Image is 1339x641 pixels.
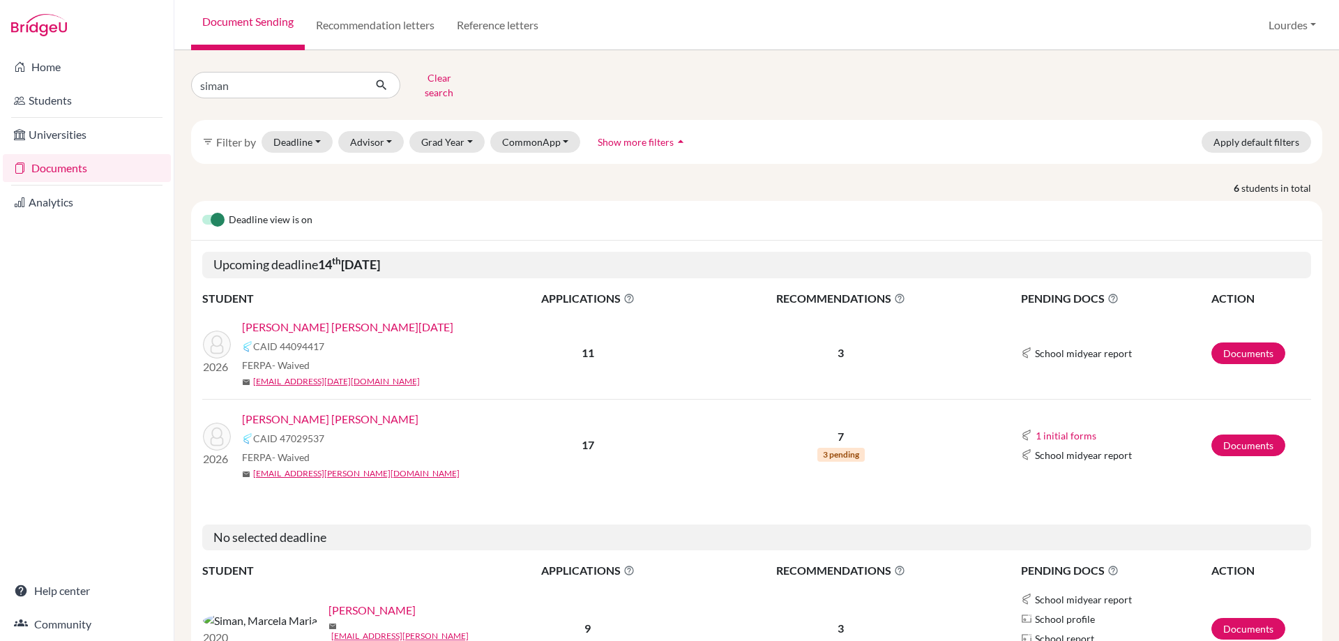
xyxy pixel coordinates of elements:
[674,135,688,149] i: arrow_drop_up
[1211,618,1285,640] a: Documents
[695,345,987,361] p: 3
[1035,592,1132,607] span: School midyear report
[202,252,1311,278] h5: Upcoming deadline
[482,562,694,579] span: APPLICATIONS
[598,136,674,148] span: Show more filters
[242,378,250,386] span: mail
[202,561,481,580] th: STUDENT
[582,438,594,451] b: 17
[242,433,253,444] img: Common App logo
[332,255,341,266] sup: th
[262,131,333,153] button: Deadline
[253,339,324,354] span: CAID 44094417
[1241,181,1322,195] span: students in total
[242,470,250,478] span: mail
[490,131,581,153] button: CommonApp
[3,188,171,216] a: Analytics
[482,290,694,307] span: APPLICATIONS
[1234,181,1241,195] strong: 6
[1211,435,1285,456] a: Documents
[1035,612,1095,626] span: School profile
[1035,428,1097,444] button: 1 initial forms
[1021,290,1210,307] span: PENDING DOCS
[203,359,231,375] p: 2026
[202,136,213,147] i: filter_list
[695,428,987,445] p: 7
[3,577,171,605] a: Help center
[1021,613,1032,624] img: Parchments logo
[203,331,231,359] img: Simán González, Lucia
[242,358,310,372] span: FERPA
[3,53,171,81] a: Home
[338,131,404,153] button: Advisor
[328,622,337,631] span: mail
[242,319,453,335] a: [PERSON_NAME] [PERSON_NAME][DATE]
[584,621,591,635] b: 9
[3,121,171,149] a: Universities
[1021,430,1032,441] img: Common App logo
[318,257,380,272] b: 14 [DATE]
[3,154,171,182] a: Documents
[582,346,594,359] b: 11
[253,431,324,446] span: CAID 47029537
[1211,289,1311,308] th: ACTION
[253,467,460,480] a: [EMAIL_ADDRESS][PERSON_NAME][DOMAIN_NAME]
[203,451,231,467] p: 2026
[409,131,485,153] button: Grad Year
[242,411,418,428] a: [PERSON_NAME] [PERSON_NAME]
[216,135,256,149] span: Filter by
[817,448,865,462] span: 3 pending
[1202,131,1311,153] button: Apply default filters
[1211,342,1285,364] a: Documents
[242,341,253,352] img: Common App logo
[202,525,1311,551] h5: No selected deadline
[328,602,416,619] a: [PERSON_NAME]
[272,451,310,463] span: - Waived
[203,423,231,451] img: Simán Safie, Nicole Marie
[1262,12,1322,38] button: Lourdes
[202,289,481,308] th: STUDENT
[586,131,699,153] button: Show more filtersarrow_drop_up
[229,212,312,229] span: Deadline view is on
[272,359,310,371] span: - Waived
[1035,448,1132,462] span: School midyear report
[3,610,171,638] a: Community
[400,67,478,103] button: Clear search
[1035,346,1132,361] span: School midyear report
[695,562,987,579] span: RECOMMENDATIONS
[695,620,987,637] p: 3
[1021,594,1032,605] img: Common App logo
[1021,562,1210,579] span: PENDING DOCS
[3,86,171,114] a: Students
[1021,347,1032,359] img: Common App logo
[191,72,364,98] input: Find student by name...
[695,290,987,307] span: RECOMMENDATIONS
[253,375,420,388] a: [EMAIL_ADDRESS][DATE][DOMAIN_NAME]
[1211,561,1311,580] th: ACTION
[242,450,310,465] span: FERPA
[203,612,317,629] img: Siman, Marcela Maria
[1021,449,1032,460] img: Common App logo
[11,14,67,36] img: Bridge-U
